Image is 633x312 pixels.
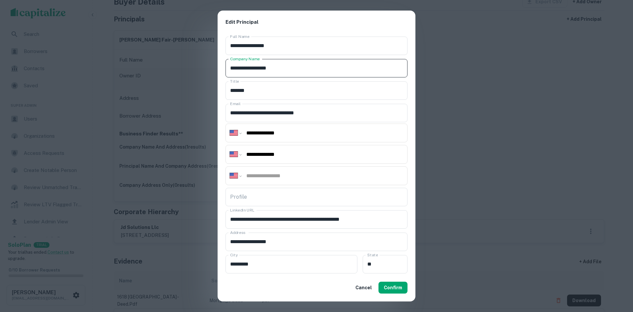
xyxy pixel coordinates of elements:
label: Company Name [230,56,260,62]
label: Title [230,78,239,84]
label: Full Name [230,34,250,39]
label: LinkedIn URL [230,207,255,213]
label: State [367,252,378,258]
button: Confirm [378,282,407,294]
iframe: Chat Widget [600,259,633,291]
label: Address [230,230,245,235]
label: Email [230,101,241,106]
h2: Edit Principal [218,11,415,34]
label: City [230,252,238,258]
button: Cancel [353,282,375,294]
